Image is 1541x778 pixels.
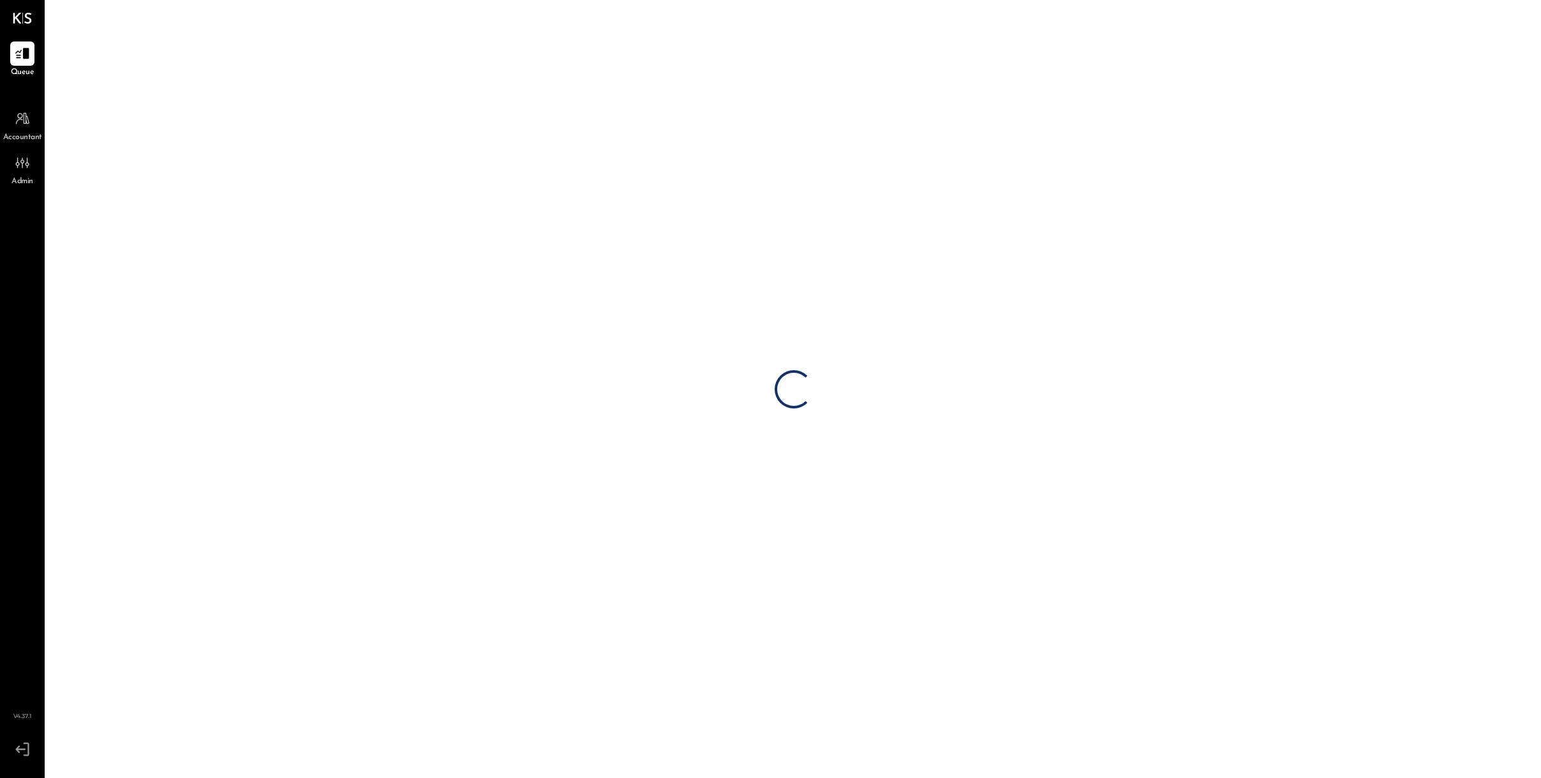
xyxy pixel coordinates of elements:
[1,151,44,188] a: Admin
[1,107,44,144] a: Accountant
[1,41,44,79] a: Queue
[11,176,33,188] span: Admin
[11,67,34,79] span: Queue
[3,132,42,144] span: Accountant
